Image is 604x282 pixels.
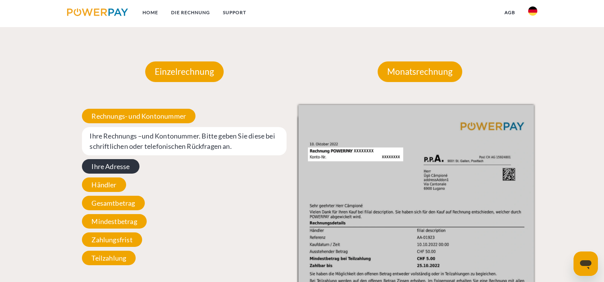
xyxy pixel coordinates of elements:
span: Mindestbetrag [82,214,146,229]
p: Einzelrechnung [145,61,224,82]
img: de [528,6,537,16]
a: DIE RECHNUNG [165,6,216,19]
img: logo-powerpay.svg [67,8,128,16]
a: SUPPORT [216,6,253,19]
span: Gesamtbetrag [82,196,144,210]
span: Ihre Rechnungs –und Kontonummer. Bitte geben Sie diese bei schriftlichen oder telefonischen Rückf... [82,127,286,155]
span: Teilzahlung [82,251,136,265]
p: Monatsrechnung [378,61,462,82]
a: Home [136,6,165,19]
a: agb [498,6,522,19]
iframe: Schaltfläche zum Öffnen des Messaging-Fensters [574,251,598,276]
span: Händler [82,177,126,192]
span: Zahlungsfrist [82,232,142,247]
span: Ihre Adresse [82,159,139,174]
span: Rechnungs- und Kontonummer [82,109,195,123]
